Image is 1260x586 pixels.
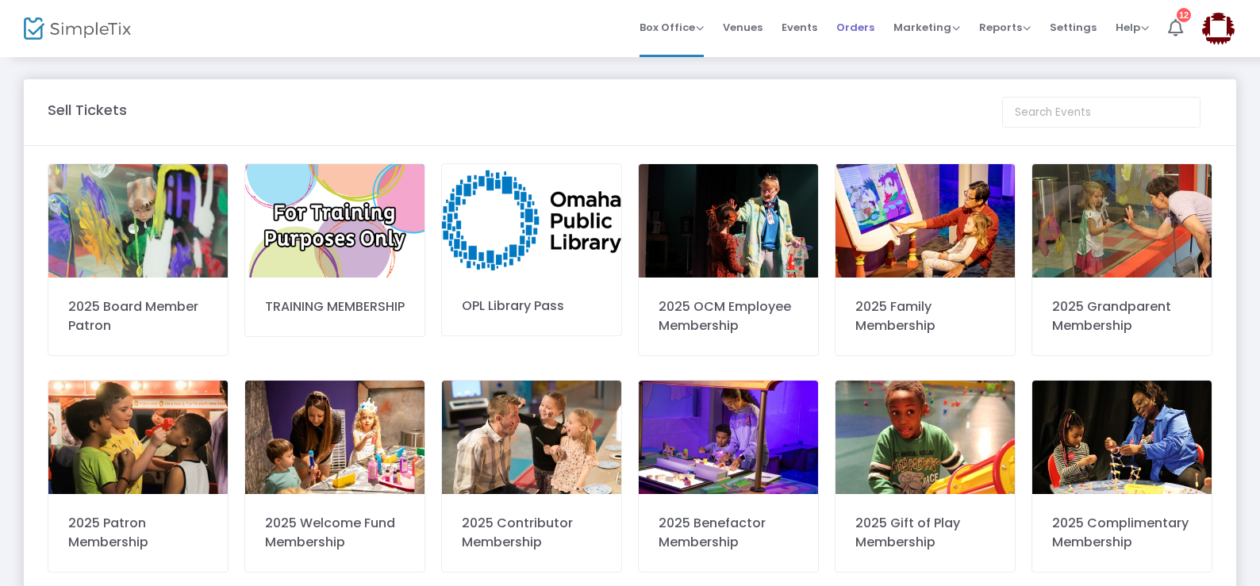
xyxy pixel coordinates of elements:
[48,164,228,278] img: 20170527OCMB9426.jpg
[659,514,798,552] div: 2025 Benefactor Membership
[48,381,228,494] img: 638734171747362872IMG0712.jpg
[1032,164,1212,278] img: 638734169949176020IMG7644.JPG
[442,164,621,277] img: 638731594419354411logo.png
[1050,7,1097,48] span: Settings
[462,297,601,316] div: OPL Library Pass
[1177,8,1191,22] div: 12
[1002,97,1200,128] input: Search Events
[48,99,127,121] m-panel-title: Sell Tickets
[1052,514,1192,552] div: 2025 Complimentary Membership
[659,297,798,335] div: 2025 OCM Employee Membership
[245,164,424,278] img: YouTubeChannelArtcopy2.png
[1032,381,1212,494] img: 638734207802659530638576214924172392IMG0345.jpg
[855,297,995,335] div: 2025 Family Membership
[265,514,405,552] div: 2025 Welcome Fund Membership
[639,381,818,494] img: 6387341852133706712L2A1462.jpg
[68,297,208,335] div: 2025 Board Member Patron
[855,514,995,552] div: 2025 Gift of Play Membership
[836,164,1015,278] img: 6387341677330307622L2A1467.jpg
[1052,297,1192,335] div: 2025 Grandparent Membership
[245,381,424,494] img: 2L2A4798.jpg
[836,7,874,48] span: Orders
[640,20,704,35] span: Box Office
[782,7,817,48] span: Events
[462,514,601,552] div: 2025 Contributor Membership
[836,381,1015,494] img: 638734205345748616IMG6663.JPG
[442,381,621,494] img: 63873417990952071520180305OCMB9809.jpg
[68,514,208,552] div: 2025 Patron Membership
[265,297,405,316] div: TRAINING MEMBERSHIP
[1116,20,1149,35] span: Help
[723,7,763,48] span: Venues
[639,164,818,278] img: IMG0260.jpg
[979,20,1031,35] span: Reports
[893,20,960,35] span: Marketing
